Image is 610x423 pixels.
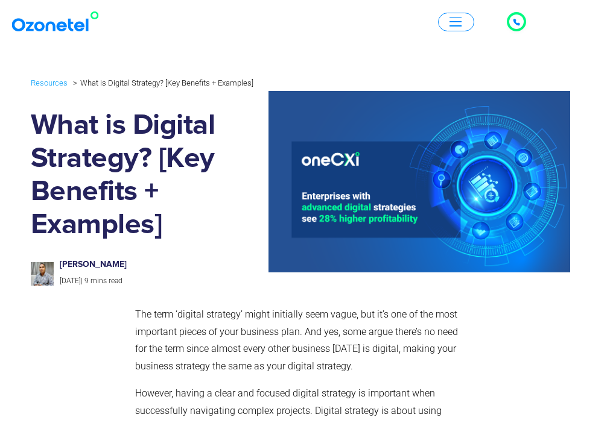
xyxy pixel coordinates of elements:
span: mins read [91,277,122,285]
p: | [60,275,247,288]
h6: [PERSON_NAME] [60,260,247,270]
a: Resources [31,76,68,90]
span: The term ‘digital strategy’ might initially seem vague, but it’s one of the most important pieces... [135,309,458,372]
span: [DATE] [60,277,81,285]
span: 9 [84,277,89,285]
li: What is Digital Strategy? [Key Benefits + Examples] [70,75,253,90]
img: prashanth-kancherla_avatar-200x200.jpeg [31,262,54,285]
h1: What is Digital Strategy? [Key Benefits + Examples] [31,109,259,242]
